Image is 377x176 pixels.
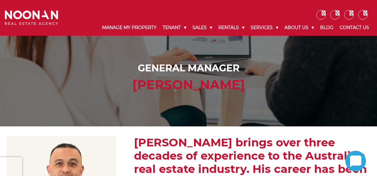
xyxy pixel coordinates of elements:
h2: [PERSON_NAME] [6,77,371,92]
a: Rentals [215,20,247,36]
h1: General Manager [6,63,371,74]
img: Noonan Real Estate Agency [5,10,58,25]
a: Contact Us [337,20,372,36]
a: About Us [281,20,317,36]
a: Services [247,20,281,36]
a: Manage My Property [99,20,160,36]
a: Tenant [160,20,189,36]
a: Sales [189,20,215,36]
a: Blog [317,20,337,36]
